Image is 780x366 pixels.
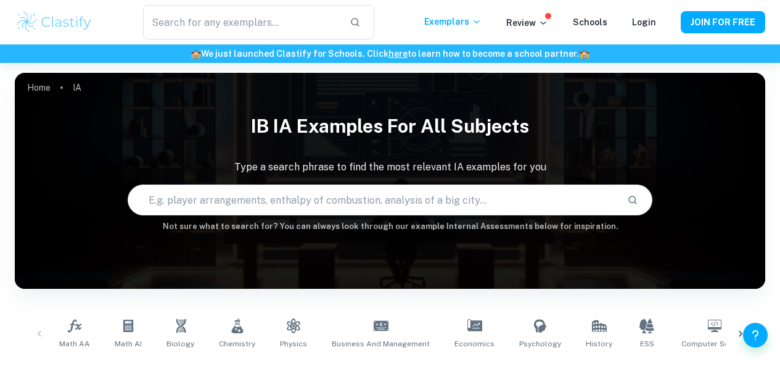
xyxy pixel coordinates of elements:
[280,338,307,349] span: Physics
[166,338,194,349] span: Biology
[15,220,765,233] h6: Not sure what to search for? You can always look through our example Internal Assessments below f...
[73,81,81,94] p: IA
[743,323,768,347] button: Help and Feedback
[191,49,201,59] span: 🏫
[143,5,340,40] input: Search for any exemplars...
[219,338,255,349] span: Chemistry
[424,15,482,28] p: Exemplars
[332,338,430,349] span: Business and Management
[632,17,656,27] a: Login
[15,10,93,35] img: Clastify logo
[27,79,51,96] a: Home
[681,11,765,33] button: JOIN FOR FREE
[519,338,561,349] span: Psychology
[506,16,548,30] p: Review
[59,338,90,349] span: Math AA
[388,49,408,59] a: here
[15,160,765,175] p: Type a search phrase to find the most relevant IA examples for you
[573,17,607,27] a: Schools
[640,338,654,349] span: ESS
[115,338,142,349] span: Math AI
[2,47,778,60] h6: We just launched Clastify for Schools. Click to learn how to become a school partner.
[586,338,612,349] span: History
[454,338,495,349] span: Economics
[128,183,618,217] input: E.g. player arrangements, enthalpy of combustion, analysis of a big city...
[579,49,589,59] span: 🏫
[622,189,643,210] button: Search
[681,338,748,349] span: Computer Science
[15,107,765,145] h1: IB IA examples for all subjects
